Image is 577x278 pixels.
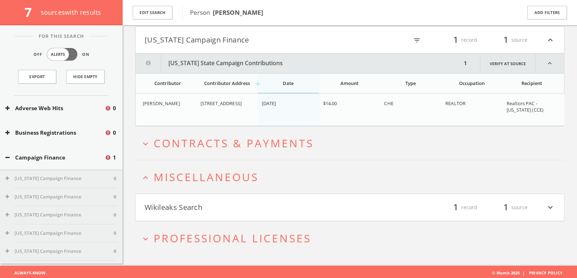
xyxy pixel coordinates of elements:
[254,80,261,87] i: arrow_downward
[450,33,461,46] span: 1
[141,232,564,244] button: expand_moreProfessional Licenses
[141,137,564,149] button: expand_moreContracts & Payments
[462,54,469,73] div: 1
[113,129,116,137] span: 0
[141,173,150,183] i: expand_less
[113,153,116,162] span: 1
[384,80,437,86] div: Type
[507,100,543,113] span: Realtors PAC - [US_STATE] (CCE)
[5,129,105,137] button: Business Registrations
[323,80,376,86] div: Amount
[506,80,557,86] div: Recipient
[66,70,105,84] button: Hide Empty
[261,80,315,86] div: Date
[154,231,311,246] span: Professional Licenses
[41,8,101,17] span: source s with results
[500,201,511,214] span: 1
[5,104,105,112] button: Adverse Web Hits
[520,270,528,275] span: |
[323,100,337,107] span: $14.00
[262,100,276,107] span: [DATE]
[480,54,536,73] a: Verify at source
[536,54,564,73] i: expand_less
[213,8,263,17] b: [PERSON_NAME]
[143,80,193,86] div: Contributor
[113,104,116,112] span: 0
[484,201,528,214] div: source
[141,171,564,183] button: expand_lessMiscellaneous
[445,100,466,107] span: REALTOR
[500,33,511,46] span: 1
[114,230,116,237] span: 0
[143,100,180,107] span: [PERSON_NAME]
[450,201,461,214] span: 1
[34,51,42,58] span: Off
[114,248,116,255] span: 0
[5,211,114,219] button: [US_STATE] Campaign Finance
[154,170,259,184] span: Miscellaneous
[114,211,116,219] span: 0
[546,201,555,214] i: expand_more
[546,34,555,46] i: expand_less
[201,100,242,107] span: [STREET_ADDRESS]
[5,230,114,237] button: [US_STATE] Campaign Finance
[33,33,89,40] span: For This Search
[5,175,114,182] button: [US_STATE] Campaign Finance
[25,4,38,21] span: 7
[141,234,150,244] i: expand_more
[136,94,564,126] div: grid
[5,248,114,255] button: [US_STATE] Campaign Finance
[413,36,421,44] i: filter_list
[384,100,393,107] span: CHE
[82,51,89,58] span: On
[141,139,150,149] i: expand_more
[434,201,477,214] div: record
[484,34,528,46] div: source
[18,70,56,84] a: Export
[529,270,563,275] a: Privacy Policy
[145,34,350,46] button: [US_STATE] Campaign Finance
[114,175,116,182] span: 0
[445,80,499,86] div: Occupation
[5,193,114,201] button: [US_STATE] Campaign Finance
[527,6,567,20] button: Add Filters
[154,136,314,151] span: Contracts & Payments
[434,34,477,46] div: record
[5,153,105,162] button: Campaign Finance
[114,193,116,201] span: 0
[201,80,254,86] div: Contributor Address
[190,8,263,17] span: Person
[136,54,462,73] button: [US_STATE] State Campaign Contributions
[145,201,350,214] button: Wikileaks Search
[133,6,172,20] button: Edit Search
